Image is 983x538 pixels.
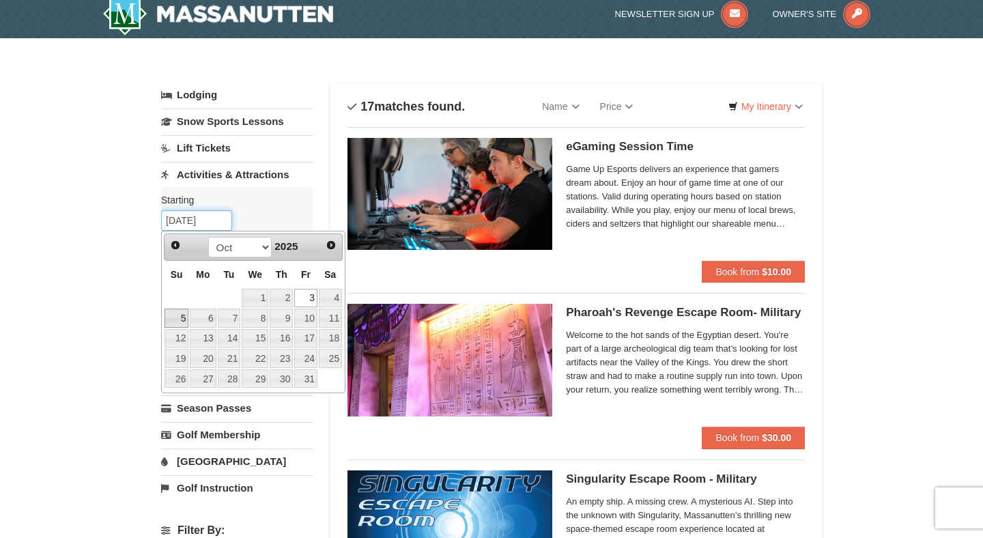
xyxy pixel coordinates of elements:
a: 27 [190,369,216,388]
span: Next [326,240,337,251]
strong: $10.00 [762,266,791,277]
span: Welcome to the hot sands of the Egyptian desert. You're part of a large archeological dig team th... [566,328,805,397]
span: Game Up Esports delivers an experience that gamers dream about. Enjoy an hour of game time at one... [566,162,805,231]
a: 1 [242,289,268,308]
a: 24 [294,349,317,368]
a: 11 [319,309,342,328]
a: Prev [166,236,185,255]
span: Thursday [276,269,287,280]
span: 2025 [274,240,298,252]
h5: eGaming Session Time [566,140,805,154]
a: 16 [270,329,293,348]
a: 28 [218,369,241,388]
a: 13 [190,329,216,348]
a: 9 [270,309,293,328]
a: 12 [165,329,188,348]
label: Starting [161,193,303,207]
a: 17 [294,329,317,348]
span: Monday [196,269,210,280]
button: Book from $10.00 [702,261,805,283]
a: Next [322,236,341,255]
span: 17 [360,100,374,113]
span: Book from [715,266,759,277]
a: 23 [270,349,293,368]
span: Newsletter Sign Up [615,9,715,19]
a: 31 [294,369,317,388]
a: Newsletter Sign Up [615,9,749,19]
h4: matches found. [347,100,465,113]
span: Prev [170,240,181,251]
a: 19 [165,349,188,368]
a: 29 [242,369,268,388]
span: Sunday [171,269,183,280]
a: Lodging [161,83,313,107]
a: 5 [165,309,188,328]
a: Activities & Attractions [161,162,313,187]
a: Price [590,93,644,120]
span: Saturday [324,269,336,280]
a: Golf Membership [161,422,313,447]
a: 21 [218,349,241,368]
h5: Pharoah's Revenge Escape Room- Military [566,306,805,320]
a: 14 [218,329,241,348]
a: My Itinerary [720,96,812,117]
img: 6619913-410-20a124c9.jpg [347,304,552,416]
a: 25 [319,349,342,368]
a: 22 [242,349,268,368]
h4: Filter By: [161,524,313,537]
a: 3 [294,289,317,308]
a: 8 [242,309,268,328]
a: 26 [165,369,188,388]
a: 20 [190,349,216,368]
span: Tuesday [223,269,234,280]
button: Book from $30.00 [702,427,805,449]
a: Name [532,93,589,120]
span: Book from [715,432,759,443]
a: 30 [270,369,293,388]
img: 19664770-34-0b975b5b.jpg [347,138,552,250]
a: 7 [218,309,241,328]
a: 10 [294,309,317,328]
a: Season Passes [161,395,313,421]
span: Owner's Site [773,9,837,19]
a: 6 [190,309,216,328]
strong: $30.00 [762,432,791,443]
a: 4 [319,289,342,308]
a: Owner's Site [773,9,871,19]
a: Lift Tickets [161,135,313,160]
h5: Singularity Escape Room - Military [566,472,805,486]
a: Snow Sports Lessons [161,109,313,134]
span: Friday [301,269,311,280]
a: 2 [270,289,293,308]
a: Golf Instruction [161,475,313,500]
a: 18 [319,329,342,348]
a: 15 [242,329,268,348]
a: [GEOGRAPHIC_DATA] [161,449,313,474]
span: Wednesday [248,269,262,280]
